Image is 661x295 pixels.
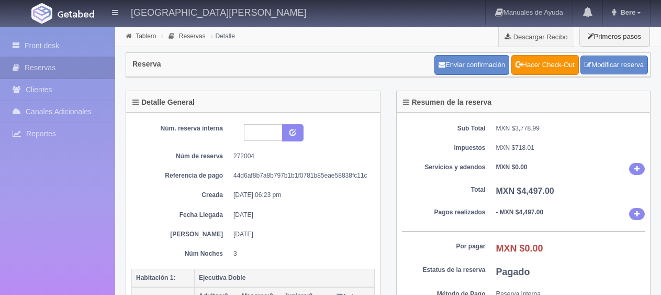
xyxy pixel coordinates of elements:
[233,211,367,220] dd: [DATE]
[233,191,367,200] dd: [DATE] 06:23 pm
[402,144,486,152] dt: Impuestos
[136,32,156,40] a: Tablero
[496,124,645,133] dd: MXN $3,778.99
[139,249,223,258] dt: Núm Noches
[402,208,486,217] dt: Pagos realizados
[233,249,367,258] dd: 3
[139,191,223,200] dt: Creada
[31,3,52,24] img: Getabed
[579,26,649,47] button: Primeros pasos
[402,242,486,251] dt: Por pagar
[496,144,645,152] dd: MXN $718.01
[511,55,579,75] a: Hacer Check-Out
[402,185,486,194] dt: Total
[208,31,238,41] li: Detalle
[139,152,223,161] dt: Núm de reserva
[402,163,486,172] dt: Servicios y adendos
[402,124,486,133] dt: Sub Total
[139,124,223,133] dt: Núm. reserva interna
[499,26,574,47] a: Descargar Recibo
[58,10,94,18] img: Getabed
[496,267,530,277] b: Pagado
[233,152,367,161] dd: 272004
[139,230,223,239] dt: [PERSON_NAME]
[132,99,195,106] h4: Detalle General
[496,187,554,195] b: MXN $4,497.00
[496,163,528,171] b: MXN $0.00
[136,274,175,281] b: Habitación 1:
[434,55,509,75] button: Enviar confirmación
[233,230,367,239] dd: [DATE]
[233,171,367,180] dd: 44d6af8b7a8b797b1b1f0781b85eae58838fc11c
[139,171,223,180] dt: Referencia de pago
[402,266,486,275] dt: Estatus de la reserva
[139,211,223,220] dt: Fecha Llegada
[580,56,648,75] a: Modificar reserva
[618,8,635,16] span: Bere
[496,209,544,216] b: - MXN $4,497.00
[132,60,161,68] h4: Reserva
[131,5,306,18] h4: [GEOGRAPHIC_DATA][PERSON_NAME]
[179,32,206,40] a: Reservas
[195,269,375,287] th: Ejecutiva Doble
[496,243,543,254] b: MXN $0.00
[403,99,492,106] h4: Resumen de la reserva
